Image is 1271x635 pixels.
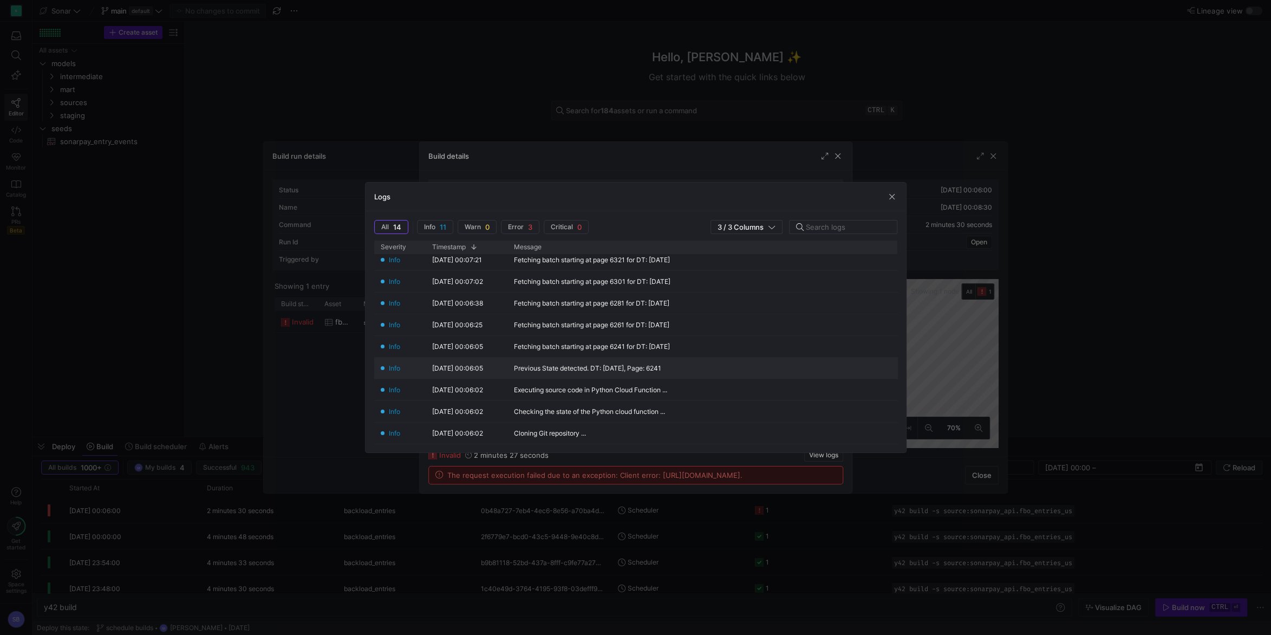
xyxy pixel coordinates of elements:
y42-timestamp-cell-renderer: [DATE] 00:06:02 [432,384,483,396]
span: Info [389,341,400,352]
span: Info [389,319,400,331]
y42-timestamp-cell-renderer: [DATE] 00:06:02 [432,406,483,417]
span: Severity [381,243,406,251]
span: Info [389,406,400,417]
span: Error [508,223,524,231]
div: Cloning Git repository ... [514,429,586,437]
y42-timestamp-cell-renderer: [DATE] 00:06:25 [432,319,483,331]
span: 0 [577,223,582,231]
span: Info [389,297,400,309]
button: 3 / 3 Columns [711,220,783,234]
span: 14 [393,223,401,231]
y42-timestamp-cell-renderer: [DATE] 00:06:38 [432,297,483,309]
span: 11 [440,223,446,231]
span: Info [389,384,400,396]
span: Message [514,243,542,251]
y42-timestamp-cell-renderer: [DATE] 00:06:05 [432,341,483,352]
span: Critical [551,223,573,231]
y42-timestamp-cell-renderer: [DATE] 00:06:02 [432,427,483,439]
span: Warn [465,223,481,231]
div: Fetching batch starting at page 6281 for DT: [DATE] [514,299,669,307]
y42-timestamp-cell-renderer: [DATE] 00:06:05 [432,362,483,374]
span: Info [389,427,400,439]
button: Info11 [417,220,453,234]
div: Fetching batch starting at page 6261 for DT: [DATE] [514,321,669,328]
span: Timestamp [432,243,466,251]
span: Info [389,362,400,374]
button: Critical0 [544,220,589,234]
span: Info [389,276,400,287]
y42-timestamp-cell-renderer: [DATE] 00:07:21 [432,254,482,265]
span: All [381,223,389,231]
span: Info [389,254,400,265]
div: Executing source code in Python Cloud Function ... [514,386,667,393]
y42-timestamp-cell-renderer: [DATE] 00:07:02 [432,276,483,287]
input: Search logs [806,223,888,231]
div: Fetching batch starting at page 6301 for DT: [DATE] [514,277,670,285]
div: Fetching batch starting at page 6241 for DT: [DATE] [514,342,670,350]
button: Error3 [501,220,539,234]
button: Warn0 [458,220,497,234]
span: 3 / 3 Columns [718,223,768,231]
span: 0 [485,223,490,231]
span: Info [424,223,435,231]
div: Checking the state of the Python cloud function ... [514,407,665,415]
span: 3 [528,223,532,231]
div: Previous State detected. DT: [DATE], Page: 6241 [514,364,661,372]
div: Fetching batch starting at page 6321 for DT: [DATE] [514,256,670,263]
h3: Logs [374,192,390,201]
button: All14 [374,220,408,234]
